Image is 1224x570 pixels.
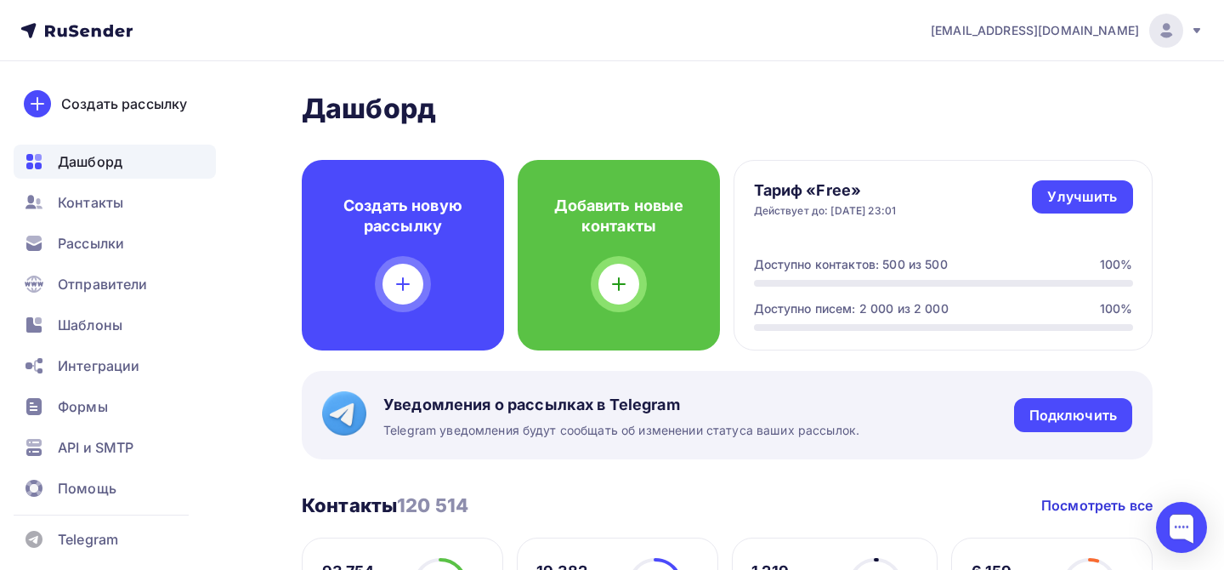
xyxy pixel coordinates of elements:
[58,151,122,172] span: Дашборд
[545,196,693,237] h4: Добавить новые контакты
[302,493,468,517] h3: Контакты
[14,267,216,301] a: Отправители
[383,395,859,415] span: Уведомления о рассылках в Telegram
[14,145,216,179] a: Дашборд
[58,274,148,294] span: Отправители
[14,185,216,219] a: Контакты
[58,233,124,254] span: Рассылки
[58,356,139,376] span: Интеграции
[58,478,116,499] span: Помощь
[754,300,949,317] div: Доступно писем: 2 000 из 2 000
[58,192,123,213] span: Контакты
[1041,495,1153,516] a: Посмотреть все
[931,14,1204,48] a: [EMAIL_ADDRESS][DOMAIN_NAME]
[1100,256,1133,273] div: 100%
[58,529,118,550] span: Telegram
[754,256,948,273] div: Доступно контактов: 500 из 500
[14,226,216,260] a: Рассылки
[754,180,897,201] h4: Тариф «Free»
[1029,406,1117,425] div: Подключить
[302,92,1153,126] h2: Дашборд
[397,494,468,516] span: 120 514
[58,437,133,458] span: API и SMTP
[14,308,216,342] a: Шаблоны
[383,422,859,439] span: Telegram уведомления будут сообщать об изменении статуса ваших рассылок.
[329,196,477,237] h4: Создать новую рассылку
[61,94,187,114] div: Создать рассылку
[754,204,897,218] div: Действует до: [DATE] 23:01
[931,22,1139,39] span: [EMAIL_ADDRESS][DOMAIN_NAME]
[1100,300,1133,317] div: 100%
[1047,187,1117,207] div: Улучшить
[58,315,122,335] span: Шаблоны
[14,390,216,424] a: Формы
[58,396,108,417] span: Формы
